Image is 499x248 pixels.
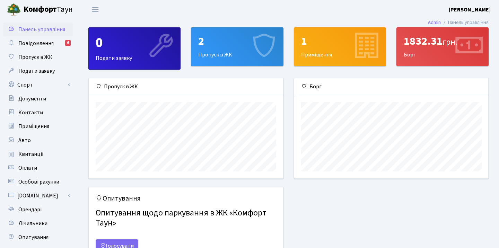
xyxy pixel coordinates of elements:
[3,203,73,216] a: Орендарі
[3,92,73,106] a: Документи
[294,28,386,66] div: Приміщення
[3,36,73,50] a: Повідомлення6
[3,147,73,161] a: Квитанції
[18,67,55,75] span: Подати заявку
[3,175,73,189] a: Особові рахунки
[3,230,73,244] a: Опитування
[404,35,481,48] div: 1832.31
[198,35,276,48] div: 2
[18,206,42,213] span: Орендарі
[3,133,73,147] a: Авто
[301,35,379,48] div: 1
[191,27,283,66] a: 2Пропуск в ЖК
[18,53,52,61] span: Пропуск в ЖК
[3,161,73,175] a: Оплати
[18,26,65,33] span: Панель управління
[96,194,276,203] h5: Опитування
[18,136,31,144] span: Авто
[18,220,47,227] span: Лічильники
[449,6,491,14] a: [PERSON_NAME]
[89,78,283,95] div: Пропуск в ЖК
[96,35,173,51] div: 0
[441,19,489,26] li: Панель управління
[3,50,73,64] a: Пропуск в ЖК
[3,106,73,119] a: Контакти
[191,28,283,66] div: Пропуск в ЖК
[18,39,54,47] span: Повідомлення
[96,205,276,231] h4: Опитування щодо паркування в ЖК «Комфорт Таун»
[18,123,49,130] span: Приміщення
[18,150,44,158] span: Квитанції
[443,36,457,48] span: грн.
[3,64,73,78] a: Подати заявку
[89,28,180,69] div: Подати заявку
[24,4,57,15] b: Комфорт
[18,164,37,172] span: Оплати
[3,78,73,92] a: Спорт
[3,189,73,203] a: [DOMAIN_NAME]
[3,119,73,133] a: Приміщення
[65,40,71,46] div: 6
[87,4,104,15] button: Переключити навігацію
[3,23,73,36] a: Панель управління
[18,95,46,103] span: Документи
[18,233,49,241] span: Опитування
[7,3,21,17] img: logo.png
[428,19,441,26] a: Admin
[294,78,489,95] div: Борг
[18,178,59,186] span: Особові рахунки
[418,15,499,30] nav: breadcrumb
[397,28,488,66] div: Борг
[3,216,73,230] a: Лічильники
[88,27,181,70] a: 0Подати заявку
[24,4,73,16] span: Таун
[294,27,386,66] a: 1Приміщення
[18,109,43,116] span: Контакти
